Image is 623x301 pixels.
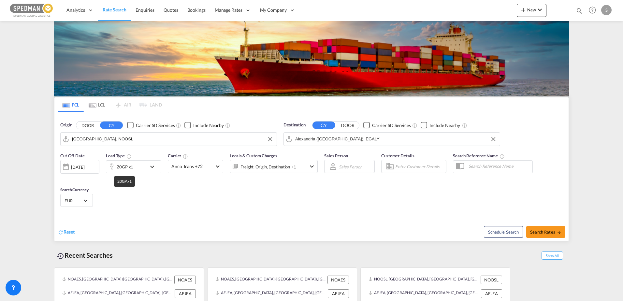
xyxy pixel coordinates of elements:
[60,160,99,174] div: [DATE]
[58,229,75,236] div: icon-refreshReset
[295,134,497,144] input: Search by Port
[484,226,523,238] button: Note: By default Schedule search will only considerorigin ports, destination ports and cut off da...
[127,122,175,129] md-checkbox: Checkbox No Ink
[58,229,64,235] md-icon: icon-refresh
[106,160,161,173] div: 20GP x1icon-chevron-down
[230,153,277,158] span: Locals & Custom Charges
[369,276,479,284] div: NOOSL, Oslo, Norway, Northern Europe, Europe
[412,123,417,128] md-icon: Unchecked: Search for CY (Container Yard) services for all selected carriers.Checked : Search for...
[536,6,544,14] md-icon: icon-chevron-down
[557,230,561,235] md-icon: icon-arrow-right
[462,123,467,128] md-icon: Unchecked: Ignores neighbouring ports when fetching rates.Checked : Includes neighbouring ports w...
[136,122,175,129] div: Carrier SD Services
[363,122,411,129] md-checkbox: Checkbox No Ink
[60,173,65,182] md-datepicker: Select
[587,5,598,16] span: Help
[215,289,326,298] div: AEJEA, Jebel Ali, United Arab Emirates, Middle East, Middle East
[328,289,349,298] div: AEJEA
[60,153,85,158] span: Cut Off Date
[429,122,460,129] div: Include Nearby
[517,4,546,17] button: icon-plus 400-fgNewicon-chevron-down
[60,122,72,128] span: Origin
[395,162,444,171] input: Enter Customer Details
[57,252,65,260] md-icon: icon-backup-restore
[148,163,159,171] md-icon: icon-chevron-down
[338,162,363,171] md-select: Sales Person
[62,276,173,284] div: NOAES, Alesund (Aalesund), Norway, Northern Europe, Europe
[54,248,115,263] div: Recent Searches
[324,153,348,158] span: Sales Person
[519,6,527,14] md-icon: icon-plus 400-fg
[171,163,214,170] span: Anco Trans +72
[54,21,569,96] img: LCL+%26+FCL+BACKGROUND.png
[176,123,181,128] md-icon: Unchecked: Search for CY (Container Yard) services for all selected carriers.Checked : Search for...
[308,163,316,170] md-icon: icon-chevron-down
[76,122,99,129] button: DOOR
[187,7,206,13] span: Bookings
[164,7,178,13] span: Quotes
[66,7,85,13] span: Analytics
[587,5,601,16] div: Help
[601,5,612,15] div: S
[530,229,561,235] span: Search Rates
[215,276,326,284] div: NOAES, Alesund (Aalesund), Norway, Northern Europe, Europe
[106,153,132,158] span: Load Type
[453,153,505,158] span: Search Reference Name
[136,7,154,13] span: Enquiries
[183,154,188,159] md-icon: The selected Trucker/Carrierwill be displayed in the rate results If the rates are from another f...
[184,122,224,129] md-checkbox: Checkbox No Ink
[64,229,75,235] span: Reset
[260,7,287,13] span: My Company
[312,122,335,129] button: CY
[58,97,84,112] md-tab-item: FCL
[62,289,173,298] div: AEJEA, Jebel Ali, United Arab Emirates, Middle East, Middle East
[230,160,318,173] div: Freight Origin Destination Factory Stuffingicon-chevron-down
[168,153,188,158] span: Carrier
[240,162,296,171] div: Freight Origin Destination Factory Stuffing
[465,161,532,171] input: Search Reference Name
[369,289,479,298] div: AEJEA, Jebel Ali, United Arab Emirates, Middle East, Middle East
[372,122,411,129] div: Carrier SD Services
[65,198,83,204] span: EUR
[60,187,89,192] span: Search Currency
[481,276,502,284] div: NOOSL
[576,7,583,14] md-icon: icon-magnify
[100,122,123,129] button: CY
[64,196,89,205] md-select: Select Currency: € EUREuro
[61,133,277,146] md-input-container: Oslo, NOOSL
[225,123,230,128] md-icon: Unchecked: Ignores neighbouring ports when fetching rates.Checked : Includes neighbouring ports w...
[421,122,460,129] md-checkbox: Checkbox No Ink
[336,122,359,129] button: DOOR
[526,226,565,238] button: Search Ratesicon-arrow-right
[175,289,196,298] div: AEJEA
[519,7,544,12] span: New
[481,289,502,298] div: AEJEA
[265,134,275,144] button: Clear Input
[10,3,54,18] img: c12ca350ff1b11efb6b291369744d907.png
[488,134,498,144] button: Clear Input
[103,7,126,12] span: Rate Search
[542,251,563,260] span: Show All
[576,7,583,17] div: icon-magnify
[117,179,132,184] span: 20GP x1
[126,154,132,159] md-icon: icon-information-outline
[174,276,196,284] div: NOAES
[71,164,84,170] div: [DATE]
[500,154,505,159] md-icon: Your search will be saved by the below given name
[327,276,349,284] div: NOAES
[72,134,273,144] input: Search by Port
[283,122,306,128] span: Destination
[58,97,162,112] md-pagination-wrapper: Use the left and right arrow keys to navigate between tabs
[54,112,569,241] div: Origin DOOR CY Checkbox No InkUnchecked: Search for CY (Container Yard) services for all selected...
[381,153,414,158] span: Customer Details
[193,122,224,129] div: Include Nearby
[284,133,500,146] md-input-container: Alexandria (El Iskandariya), EGALY
[117,162,133,171] div: 20GP x1
[84,97,110,112] md-tab-item: LCL
[215,7,242,13] span: Manage Rates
